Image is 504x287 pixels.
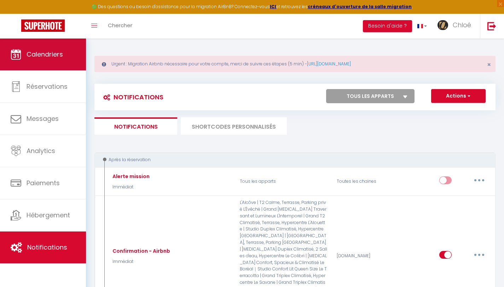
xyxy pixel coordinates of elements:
p: Immédiat [111,258,170,265]
span: × [487,60,491,69]
img: ... [438,20,448,30]
div: Toutes les chaines [332,171,397,192]
span: Hébergement [27,211,70,219]
img: logout [487,22,496,30]
span: Calendriers [27,50,63,59]
a: Chercher [103,14,138,39]
span: Chloé [453,20,471,29]
span: Paiements [27,178,60,187]
h3: Notifications [100,89,163,105]
span: Notifications [27,243,67,252]
span: Chercher [108,22,132,29]
span: Analytics [27,146,55,155]
div: Après la réservation [101,157,481,163]
button: Actions [431,89,486,103]
button: Ouvrir le widget de chat LiveChat [6,3,27,24]
div: Confirmation - Airbnb [111,247,170,255]
span: Réservations [27,82,68,91]
a: ... Chloé [432,14,480,39]
img: Super Booking [21,19,65,32]
span: Messages [27,114,59,123]
a: [URL][DOMAIN_NAME] [307,61,351,67]
p: Immédiat [111,184,150,191]
a: créneaux d'ouverture de la salle migration [308,4,412,10]
div: Alerte mission [111,172,150,180]
div: Urgent : Migration Airbnb nécessaire pour votre compte, merci de suivre ces étapes (5 min) - [94,56,496,72]
p: Tous les apparts [235,171,332,192]
button: Besoin d'aide ? [363,20,412,32]
button: Close [487,61,491,68]
li: SHORTCODES PERSONNALISÉS [181,117,287,135]
li: Notifications [94,117,177,135]
a: ICI [270,4,276,10]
